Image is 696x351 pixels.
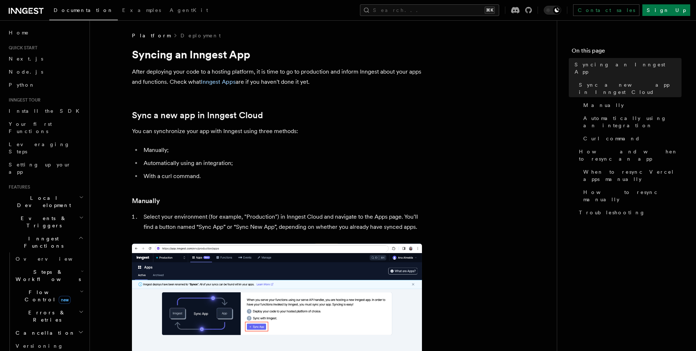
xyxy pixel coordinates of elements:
[9,141,70,154] span: Leveraging Steps
[6,104,85,117] a: Install the SDK
[165,2,212,20] a: AgentKit
[132,48,422,61] h1: Syncing an Inngest App
[6,184,30,190] span: Features
[575,61,681,75] span: Syncing an Inngest App
[9,162,71,175] span: Setting up your app
[132,126,422,136] p: You can synchronize your app with Inngest using three methods:
[6,191,85,212] button: Local Development
[6,235,78,249] span: Inngest Functions
[583,135,640,142] span: Curl command
[544,6,561,15] button: Toggle dark mode
[572,58,681,78] a: Syncing an Inngest App
[170,7,208,13] span: AgentKit
[6,26,85,39] a: Home
[6,52,85,65] a: Next.js
[141,171,422,181] li: With a curl command.
[6,78,85,91] a: Python
[122,7,161,13] span: Examples
[360,4,499,16] button: Search...⌘K
[16,343,63,349] span: Versioning
[13,289,80,303] span: Flow Control
[54,7,113,13] span: Documentation
[580,186,681,206] a: How to resync manually
[6,138,85,158] a: Leveraging Steps
[13,268,81,283] span: Steps & Workflows
[583,168,681,183] span: When to resync Vercel apps manually
[583,115,681,129] span: Automatically using an integration
[141,145,422,155] li: Manually;
[572,46,681,58] h4: On this page
[13,309,79,323] span: Errors & Retries
[16,256,90,262] span: Overview
[9,69,43,75] span: Node.js
[132,67,422,87] p: After deploying your code to a hosting platform, it is time to go to production and inform Innges...
[6,117,85,138] a: Your first Functions
[6,232,85,252] button: Inngest Functions
[6,158,85,178] a: Setting up your app
[579,209,645,216] span: Troubleshooting
[6,194,79,209] span: Local Development
[13,329,75,336] span: Cancellation
[583,102,624,109] span: Manually
[201,78,236,85] a: Inngest Apps
[13,326,85,339] button: Cancellation
[580,165,681,186] a: When to resync Vercel apps manually
[642,4,690,16] a: Sign Up
[6,45,37,51] span: Quick start
[579,81,681,96] span: Sync a new app in Inngest Cloud
[9,29,29,36] span: Home
[6,212,85,232] button: Events & Triggers
[132,110,263,120] a: Sync a new app in Inngest Cloud
[132,196,160,206] a: Manually
[9,56,43,62] span: Next.js
[579,148,681,162] span: How and when to resync an app
[485,7,495,14] kbd: ⌘K
[6,215,79,229] span: Events & Triggers
[9,82,35,88] span: Python
[576,206,681,219] a: Troubleshooting
[6,65,85,78] a: Node.js
[13,286,85,306] button: Flow Controlnew
[9,108,84,114] span: Install the SDK
[132,32,170,39] span: Platform
[576,78,681,99] a: Sync a new app in Inngest Cloud
[141,212,422,232] li: Select your environment (for example, "Production") in Inngest Cloud and navigate to the Apps pag...
[13,252,85,265] a: Overview
[576,145,681,165] a: How and when to resync an app
[580,132,681,145] a: Curl command
[580,112,681,132] a: Automatically using an integration
[13,265,85,286] button: Steps & Workflows
[59,296,71,304] span: new
[583,189,681,203] span: How to resync manually
[13,306,85,326] button: Errors & Retries
[141,158,422,168] li: Automatically using an integration;
[49,2,118,20] a: Documentation
[9,121,52,134] span: Your first Functions
[6,97,41,103] span: Inngest tour
[118,2,165,20] a: Examples
[573,4,639,16] a: Contact sales
[181,32,221,39] a: Deployment
[580,99,681,112] a: Manually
